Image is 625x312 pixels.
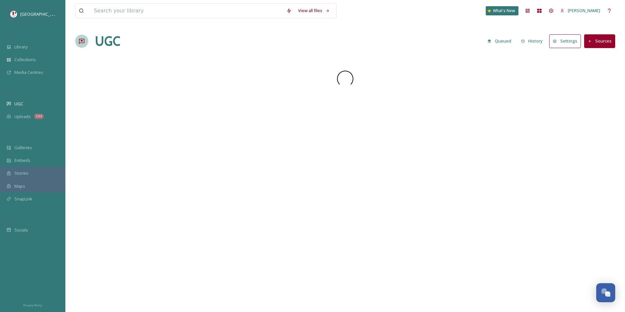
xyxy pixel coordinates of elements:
a: UGC [95,31,120,51]
a: Privacy Policy [23,301,42,309]
span: COLLECT [7,91,21,95]
span: Media Centres [14,69,43,76]
span: SnapLink [14,196,32,202]
span: Maps [14,183,25,189]
button: Open Chat [596,283,615,302]
button: History [518,35,546,47]
input: Search your library [91,4,283,18]
span: [GEOGRAPHIC_DATA] [20,11,62,17]
span: Uploads [14,113,31,120]
a: [PERSON_NAME] [557,4,603,17]
a: View all files [295,4,333,17]
a: History [518,35,549,47]
span: Privacy Policy [23,303,42,307]
span: Galleries [14,145,32,151]
button: Settings [549,34,581,48]
button: Queued [484,35,515,47]
span: Collections [14,57,36,63]
span: MEDIA [7,34,18,39]
img: download%20(5).png [10,11,17,17]
div: 344 [34,114,44,119]
span: Library [14,44,27,50]
span: SOCIALS [7,217,20,222]
button: Sources [584,34,615,48]
a: What's New [486,6,518,15]
span: Socials [14,227,28,233]
a: Queued [484,35,518,47]
span: UGC [14,101,23,107]
span: Embeds [14,157,30,164]
span: WIDGETS [7,134,22,139]
span: [PERSON_NAME] [568,8,600,13]
span: Stories [14,170,28,176]
a: Settings [549,34,584,48]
